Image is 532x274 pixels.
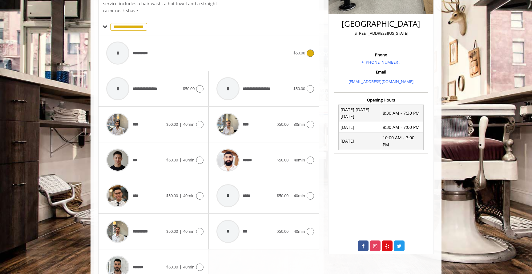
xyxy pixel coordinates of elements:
span: | [290,228,292,234]
a: + [PHONE_NUMBER]. [361,59,400,65]
td: 10:00 AM - 7:00 PM [381,133,423,150]
span: | [290,121,292,127]
span: | [179,228,182,234]
span: $50.00 [277,121,288,127]
td: 8:30 AM - 7:00 PM [381,122,423,133]
span: 30min [294,121,305,127]
span: | [179,121,182,127]
p: [STREET_ADDRESS][US_STATE] [335,30,427,37]
span: 40min [183,157,195,163]
span: $50.00 [166,228,178,234]
span: 40min [294,193,305,198]
span: 40min [183,193,195,198]
td: [DATE] [339,122,381,133]
span: $50.00 [183,86,195,91]
span: 40min [294,228,305,234]
span: $50.00 [166,121,178,127]
td: [DATE] [DATE] [DATE] [339,105,381,122]
td: [DATE] [339,133,381,150]
span: 40min [294,157,305,163]
span: 40min [183,228,195,234]
span: $50.00 [166,157,178,163]
span: $50.00 [293,50,305,56]
h2: [GEOGRAPHIC_DATA] [335,19,427,28]
span: | [290,193,292,198]
span: 40min [183,264,195,270]
span: $50.00 [277,157,288,163]
span: | [179,264,182,270]
span: | [179,157,182,163]
h3: Email [335,70,427,74]
h3: Phone [335,53,427,57]
h3: Opening Hours [334,98,428,102]
td: 8:30 AM - 7:30 PM [381,105,423,122]
span: $50.00 [166,193,178,198]
a: [EMAIL_ADDRESS][DOMAIN_NAME] [349,79,413,84]
span: $50.00 [293,86,305,91]
span: $50.00 [277,228,288,234]
span: | [290,157,292,163]
span: 40min [183,121,195,127]
span: $50.00 [277,193,288,198]
span: | [179,193,182,198]
span: $50.00 [166,264,178,270]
